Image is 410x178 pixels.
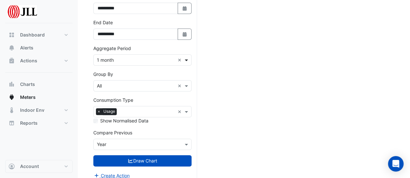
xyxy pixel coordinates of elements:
app-icon: Indoor Env [8,107,15,113]
app-icon: Actions [8,58,15,64]
span: Indoor Env [20,107,44,113]
span: Actions [20,58,37,64]
div: Open Intercom Messenger [388,156,404,172]
button: Dashboard [5,28,73,41]
span: Account [20,163,39,170]
span: Clear [178,57,183,63]
fa-icon: Select Date [182,31,188,37]
label: Show Normalised Data [100,117,148,124]
app-icon: Reports [8,120,15,126]
button: Reports [5,117,73,130]
app-icon: Charts [8,81,15,88]
span: Clear [178,82,183,89]
button: Alerts [5,41,73,54]
button: Draw Chart [93,155,192,166]
button: Actions [5,54,73,67]
span: Reports [20,120,38,126]
fa-icon: Select Date [182,5,188,11]
span: Charts [20,81,35,88]
button: Meters [5,91,73,104]
button: Charts [5,78,73,91]
label: Consumption Type [93,97,133,103]
span: Meters [20,94,36,100]
app-icon: Alerts [8,45,15,51]
button: Account [5,160,73,173]
span: × [96,108,102,115]
label: Group By [93,71,113,78]
span: Alerts [20,45,33,51]
img: Company Logo [8,5,37,18]
label: Aggregate Period [93,45,131,52]
label: Compare Previous [93,129,132,136]
span: Dashboard [20,32,45,38]
app-icon: Meters [8,94,15,100]
button: Indoor Env [5,104,73,117]
span: Usage [102,108,117,115]
label: End Date [93,19,113,26]
span: Clear [178,108,183,115]
app-icon: Dashboard [8,32,15,38]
